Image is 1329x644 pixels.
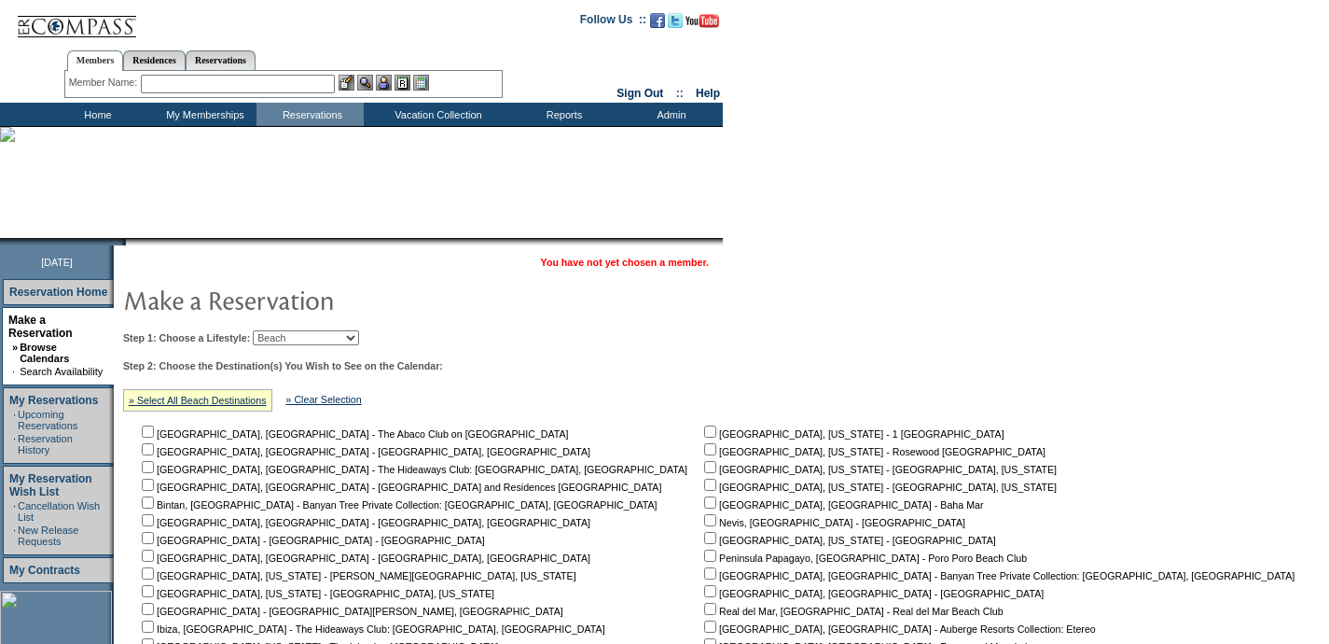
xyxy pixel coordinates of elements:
nobr: [GEOGRAPHIC_DATA], [GEOGRAPHIC_DATA] - Banyan Tree Private Collection: [GEOGRAPHIC_DATA], [GEOGRA... [700,570,1294,581]
td: Vacation Collection [364,103,508,126]
a: Cancellation Wish List [18,500,100,523]
a: Members [67,50,124,71]
img: Subscribe to our YouTube Channel [685,14,719,28]
a: My Contracts [9,564,80,577]
a: Follow us on Twitter [668,19,683,30]
td: Reports [508,103,616,126]
nobr: [GEOGRAPHIC_DATA], [US_STATE] - [GEOGRAPHIC_DATA], [US_STATE] [138,588,494,599]
nobr: [GEOGRAPHIC_DATA], [US_STATE] - Rosewood [GEOGRAPHIC_DATA] [700,446,1045,457]
a: Reservation Home [9,286,107,299]
img: pgTtlMakeReservation.gif [123,281,496,318]
img: b_edit.gif [339,75,354,91]
img: Become our fan on Facebook [650,13,665,28]
b: Step 2: Choose the Destination(s) You Wish to See on the Calendar: [123,360,443,371]
a: Reservation History [18,433,73,455]
img: Follow us on Twitter [668,13,683,28]
a: Browse Calendars [20,342,69,364]
nobr: [GEOGRAPHIC_DATA], [US_STATE] - [PERSON_NAME][GEOGRAPHIC_DATA], [US_STATE] [138,570,576,581]
nobr: [GEOGRAPHIC_DATA], [GEOGRAPHIC_DATA] - The Hideaways Club: [GEOGRAPHIC_DATA], [GEOGRAPHIC_DATA] [138,464,687,475]
a: Reservations [186,50,256,70]
img: View [357,75,373,91]
nobr: [GEOGRAPHIC_DATA], [GEOGRAPHIC_DATA] - Baha Mar [700,499,983,511]
div: Member Name: [69,75,141,91]
nobr: [GEOGRAPHIC_DATA], [GEOGRAPHIC_DATA] - [GEOGRAPHIC_DATA], [GEOGRAPHIC_DATA] [138,517,590,528]
td: · [13,525,16,547]
nobr: [GEOGRAPHIC_DATA], [GEOGRAPHIC_DATA] - [GEOGRAPHIC_DATA] and Residences [GEOGRAPHIC_DATA] [138,482,661,493]
a: Make a Reservation [8,314,73,340]
nobr: Ibiza, [GEOGRAPHIC_DATA] - The Hideaways Club: [GEOGRAPHIC_DATA], [GEOGRAPHIC_DATA] [138,623,605,635]
a: » Select All Beach Destinations [129,395,267,406]
nobr: Nevis, [GEOGRAPHIC_DATA] - [GEOGRAPHIC_DATA] [700,517,965,528]
b: » [12,342,18,353]
img: promoShadowLeftCorner.gif [119,238,126,245]
nobr: [GEOGRAPHIC_DATA], [US_STATE] - [GEOGRAPHIC_DATA], [US_STATE] [700,482,1057,493]
a: New Release Requests [18,525,78,547]
span: You have not yet chosen a member. [541,257,709,268]
nobr: [GEOGRAPHIC_DATA], [GEOGRAPHIC_DATA] - [GEOGRAPHIC_DATA] [700,588,1044,599]
nobr: Bintan, [GEOGRAPHIC_DATA] - Banyan Tree Private Collection: [GEOGRAPHIC_DATA], [GEOGRAPHIC_DATA] [138,499,658,511]
a: Become our fan on Facebook [650,19,665,30]
nobr: [GEOGRAPHIC_DATA], [US_STATE] - [GEOGRAPHIC_DATA], [US_STATE] [700,464,1057,475]
nobr: [GEOGRAPHIC_DATA] - [GEOGRAPHIC_DATA] - [GEOGRAPHIC_DATA] [138,535,485,546]
nobr: [GEOGRAPHIC_DATA], [GEOGRAPHIC_DATA] - Auberge Resorts Collection: Etereo [700,623,1096,635]
nobr: [GEOGRAPHIC_DATA], [US_STATE] - [GEOGRAPHIC_DATA] [700,535,996,546]
nobr: [GEOGRAPHIC_DATA], [GEOGRAPHIC_DATA] - [GEOGRAPHIC_DATA], [GEOGRAPHIC_DATA] [138,446,590,457]
td: · [12,366,18,377]
td: · [13,409,16,431]
span: [DATE] [41,257,73,268]
td: Admin [616,103,723,126]
a: Upcoming Reservations [18,409,77,431]
a: My Reservation Wish List [9,472,92,498]
a: Subscribe to our YouTube Channel [685,19,719,30]
nobr: [GEOGRAPHIC_DATA], [GEOGRAPHIC_DATA] - The Abaco Club on [GEOGRAPHIC_DATA] [138,428,569,440]
img: Reservations [395,75,410,91]
td: My Memberships [149,103,256,126]
nobr: [GEOGRAPHIC_DATA], [US_STATE] - 1 [GEOGRAPHIC_DATA] [700,428,1004,440]
b: Step 1: Choose a Lifestyle: [123,332,250,343]
td: Home [42,103,149,126]
td: Reservations [256,103,364,126]
a: Residences [123,50,186,70]
img: b_calculator.gif [413,75,429,91]
span: :: [676,87,684,100]
a: » Clear Selection [286,394,362,405]
nobr: [GEOGRAPHIC_DATA] - [GEOGRAPHIC_DATA][PERSON_NAME], [GEOGRAPHIC_DATA] [138,606,563,617]
a: Help [696,87,720,100]
a: Search Availability [20,366,103,377]
td: Follow Us :: [580,11,646,34]
img: Impersonate [376,75,392,91]
nobr: Real del Mar, [GEOGRAPHIC_DATA] - Real del Mar Beach Club [700,606,1004,617]
a: Sign Out [616,87,663,100]
nobr: [GEOGRAPHIC_DATA], [GEOGRAPHIC_DATA] - [GEOGRAPHIC_DATA], [GEOGRAPHIC_DATA] [138,553,590,564]
a: My Reservations [9,394,98,407]
td: · [13,500,16,523]
td: · [13,433,16,455]
nobr: Peninsula Papagayo, [GEOGRAPHIC_DATA] - Poro Poro Beach Club [700,553,1027,564]
img: blank.gif [126,238,128,245]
